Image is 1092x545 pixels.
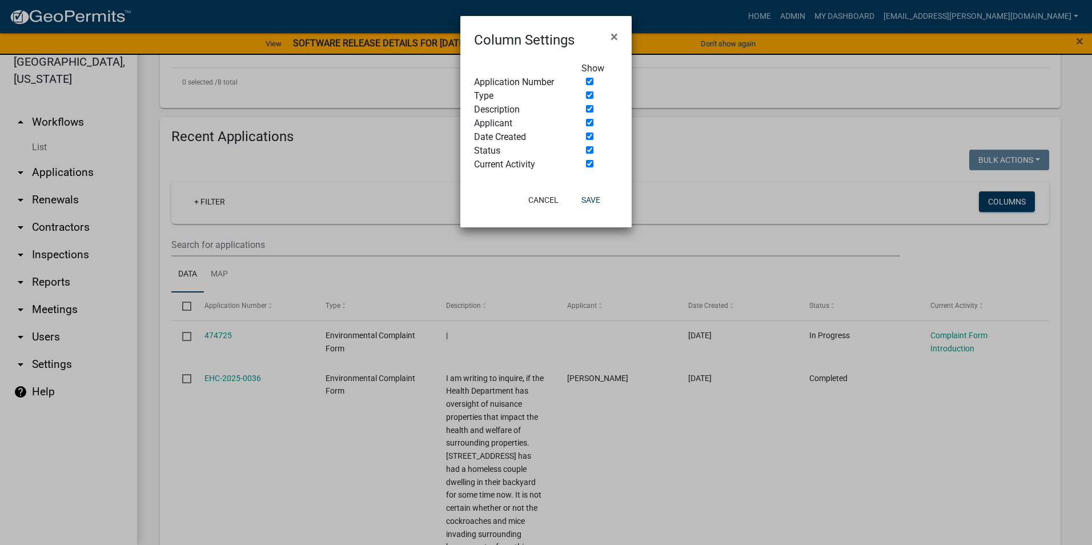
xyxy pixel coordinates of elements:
button: Save [572,190,609,210]
div: Date Created [465,130,573,144]
h4: Column Settings [474,30,575,50]
button: Cancel [519,190,568,210]
span: × [611,29,618,45]
div: Status [465,144,573,158]
div: Type [465,89,573,103]
div: Show [573,62,627,75]
div: Application Number [465,75,573,89]
button: Close [601,21,627,53]
div: Current Activity [465,158,573,171]
div: Applicant [465,117,573,130]
div: Description [465,103,573,117]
